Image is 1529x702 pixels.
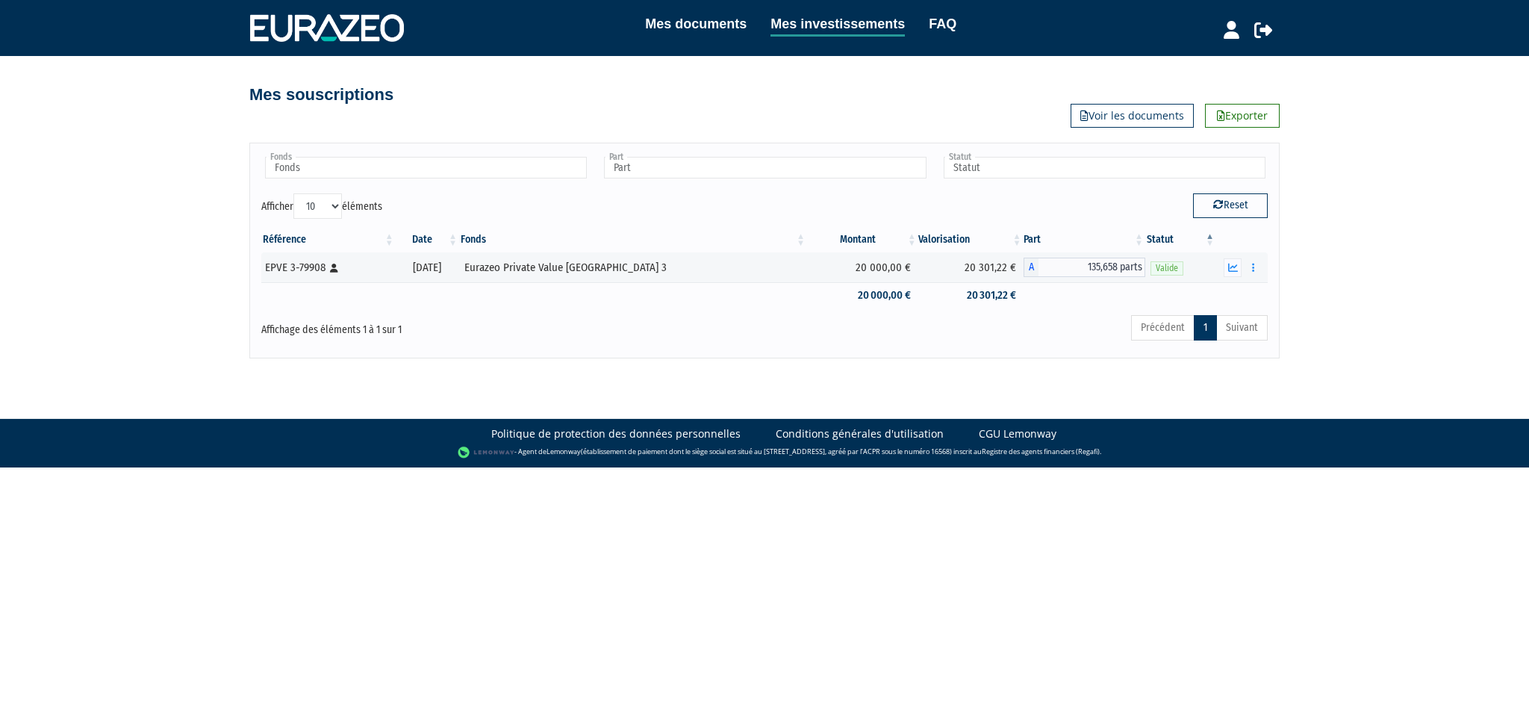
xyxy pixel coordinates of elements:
a: CGU Lemonway [979,426,1056,441]
img: logo-lemonway.png [458,445,515,460]
div: - Agent de (établissement de paiement dont le siège social est situé au [STREET_ADDRESS], agréé p... [15,445,1514,460]
td: 20 301,22 € [918,252,1024,282]
div: [DATE] [401,260,454,276]
a: Voir les documents [1071,104,1194,128]
div: Eurazeo Private Value [GEOGRAPHIC_DATA] 3 [464,260,802,276]
span: 135,658 parts [1038,258,1146,277]
a: Registre des agents financiers (Regafi) [982,447,1100,456]
div: Affichage des éléments 1 à 1 sur 1 [261,314,667,338]
td: 20 000,00 € [807,252,918,282]
td: 20 301,22 € [918,282,1024,308]
th: Valorisation: activer pour trier la colonne par ordre croissant [918,227,1024,252]
h4: Mes souscriptions [249,86,393,104]
th: Part: activer pour trier la colonne par ordre croissant [1024,227,1146,252]
th: Référence : activer pour trier la colonne par ordre croissant [261,227,396,252]
a: Lemonway [546,447,581,456]
th: Date: activer pour trier la colonne par ordre croissant [396,227,459,252]
a: Mes documents [645,13,747,34]
i: [Français] Personne physique [330,264,338,273]
td: 20 000,00 € [807,282,918,308]
img: 1732889491-logotype_eurazeo_blanc_rvb.png [250,14,404,41]
th: Montant: activer pour trier la colonne par ordre croissant [807,227,918,252]
a: Précédent [1131,315,1195,341]
a: Mes investissements [770,13,905,37]
div: EPVE 3-79908 [265,260,390,276]
a: Exporter [1205,104,1280,128]
a: FAQ [929,13,956,34]
select: Afficheréléments [293,193,342,219]
a: Conditions générales d'utilisation [776,426,944,441]
th: Statut : activer pour trier la colonne par ordre d&eacute;croissant [1145,227,1216,252]
a: Politique de protection des données personnelles [491,426,741,441]
a: Suivant [1216,315,1268,341]
span: Valide [1150,261,1183,276]
span: A [1024,258,1038,277]
button: Reset [1193,193,1268,217]
a: 1 [1194,315,1217,341]
label: Afficher éléments [261,193,382,219]
th: Fonds: activer pour trier la colonne par ordre croissant [459,227,807,252]
div: A - Eurazeo Private Value Europe 3 [1024,258,1146,277]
